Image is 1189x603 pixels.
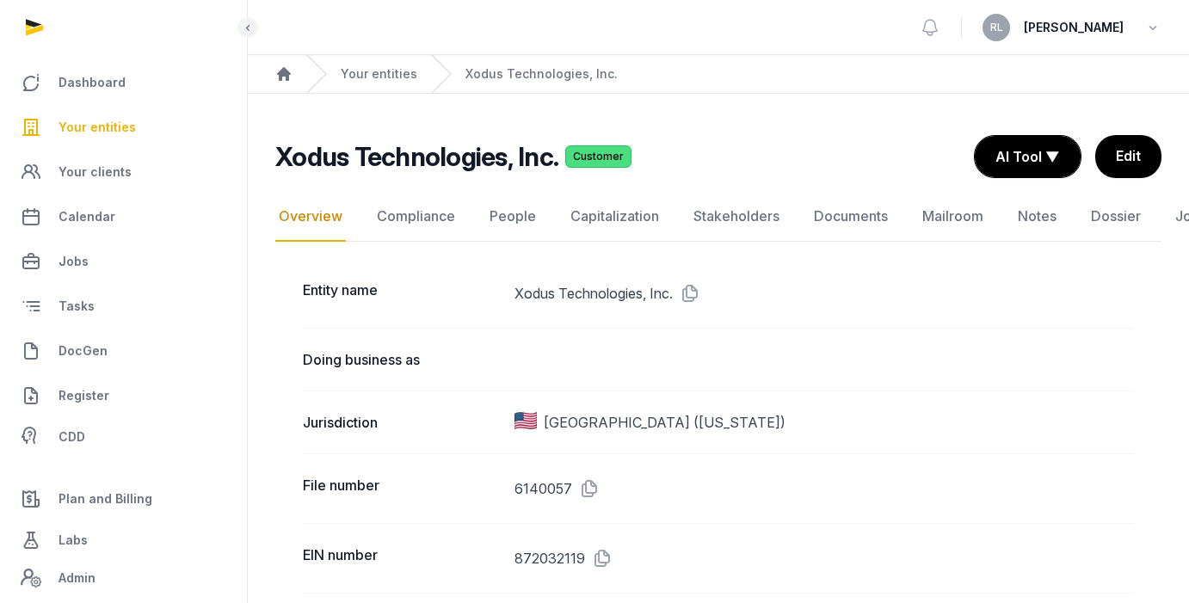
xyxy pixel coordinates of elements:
a: Calendar [14,196,233,237]
button: RL [983,14,1010,41]
a: Labs [14,520,233,561]
a: Plan and Billing [14,478,233,520]
a: People [486,192,539,242]
nav: Tabs [275,192,1161,242]
a: Notes [1014,192,1060,242]
a: Jobs [14,241,233,282]
span: Dashboard [59,72,126,93]
a: Admin [14,561,233,595]
dd: Xodus Technologies, Inc. [514,280,1135,307]
a: Compliance [373,192,459,242]
a: Edit [1095,135,1161,178]
a: Your entities [14,107,233,148]
span: Plan and Billing [59,489,152,509]
span: Your clients [59,162,132,182]
button: AI Tool ▼ [975,136,1081,177]
span: Customer [565,145,631,168]
span: Your entities [59,117,136,138]
dt: Doing business as [303,349,501,370]
span: Tasks [59,296,95,317]
a: Mailroom [919,192,987,242]
span: Admin [59,568,95,588]
a: DocGen [14,330,233,372]
a: Overview [275,192,346,242]
a: Xodus Technologies, Inc. [465,65,618,83]
a: Dashboard [14,62,233,103]
nav: Breadcrumb [248,55,1189,94]
a: Dossier [1087,192,1144,242]
dt: File number [303,475,501,502]
span: Calendar [59,206,115,227]
dt: Jurisdiction [303,412,501,433]
span: Jobs [59,251,89,272]
a: Register [14,375,233,416]
dt: Entity name [303,280,501,307]
dt: EIN number [303,545,501,572]
a: Your entities [341,65,417,83]
a: Your clients [14,151,233,193]
dd: 872032119 [514,545,1135,572]
a: Tasks [14,286,233,327]
a: Capitalization [567,192,662,242]
span: DocGen [59,341,108,361]
span: [GEOGRAPHIC_DATA] ([US_STATE]) [544,412,785,433]
a: Stakeholders [690,192,783,242]
a: CDD [14,420,233,454]
dd: 6140057 [514,475,1135,502]
span: Labs [59,530,88,551]
a: Documents [810,192,891,242]
span: [PERSON_NAME] [1024,17,1124,38]
span: RL [990,22,1003,33]
span: Register [59,385,109,406]
span: CDD [59,427,85,447]
h2: Xodus Technologies, Inc. [275,141,558,172]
